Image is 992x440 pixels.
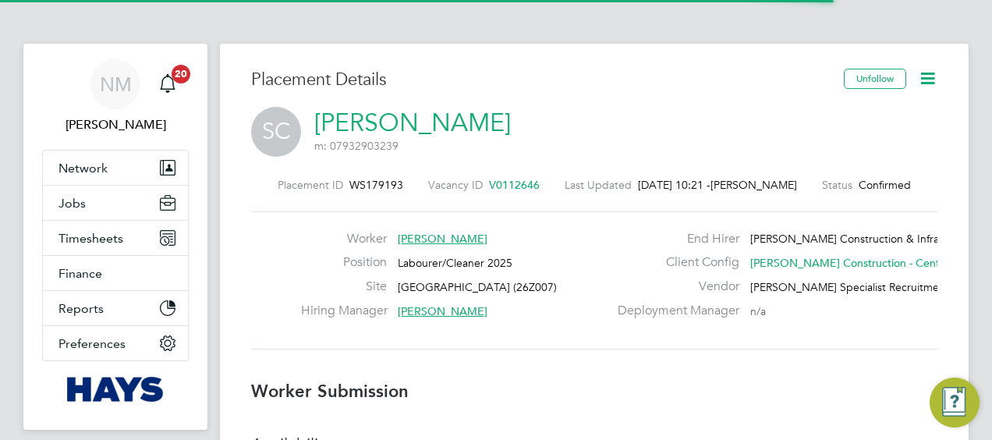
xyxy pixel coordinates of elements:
[750,232,958,246] span: [PERSON_NAME] Construction & Infrast…
[859,178,911,192] span: Confirmed
[398,280,557,294] span: [GEOGRAPHIC_DATA] (26Z007)
[750,304,766,318] span: n/a
[58,266,102,281] span: Finance
[42,115,189,134] span: Nicholas Morgan
[638,178,710,192] span: [DATE] 10:21 -
[58,196,86,211] span: Jobs
[314,108,511,138] a: [PERSON_NAME]
[301,303,387,319] label: Hiring Manager
[251,69,832,91] h3: Placement Details
[58,231,123,246] span: Timesheets
[428,178,483,192] label: Vacancy ID
[822,178,852,192] label: Status
[58,336,126,351] span: Preferences
[750,256,951,270] span: [PERSON_NAME] Construction - Central
[710,178,797,192] span: [PERSON_NAME]
[100,74,132,94] span: NM
[565,178,632,192] label: Last Updated
[398,232,487,246] span: [PERSON_NAME]
[43,151,188,185] button: Network
[301,279,387,295] label: Site
[43,186,188,220] button: Jobs
[608,303,739,319] label: Deployment Manager
[42,377,189,402] a: Go to home page
[23,44,207,430] nav: Main navigation
[398,304,487,318] span: [PERSON_NAME]
[398,256,512,270] span: Labourer/Cleaner 2025
[42,59,189,134] a: NM[PERSON_NAME]
[301,231,387,247] label: Worker
[67,377,165,402] img: hays-logo-retina.png
[314,139,399,153] span: m: 07932903239
[608,231,739,247] label: End Hirer
[349,178,403,192] span: WS179193
[43,291,188,325] button: Reports
[43,326,188,360] button: Preferences
[172,65,190,83] span: 20
[251,107,301,157] span: SC
[301,254,387,271] label: Position
[608,254,739,271] label: Client Config
[844,69,906,89] button: Unfollow
[58,161,108,176] span: Network
[750,280,989,294] span: [PERSON_NAME] Specialist Recruitment Limited
[43,221,188,255] button: Timesheets
[930,378,980,428] button: Engage Resource Center
[489,178,540,192] span: V0112646
[608,279,739,295] label: Vendor
[43,256,188,290] button: Finance
[278,178,343,192] label: Placement ID
[152,59,183,109] a: 20
[251,381,409,402] b: Worker Submission
[58,301,104,316] span: Reports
